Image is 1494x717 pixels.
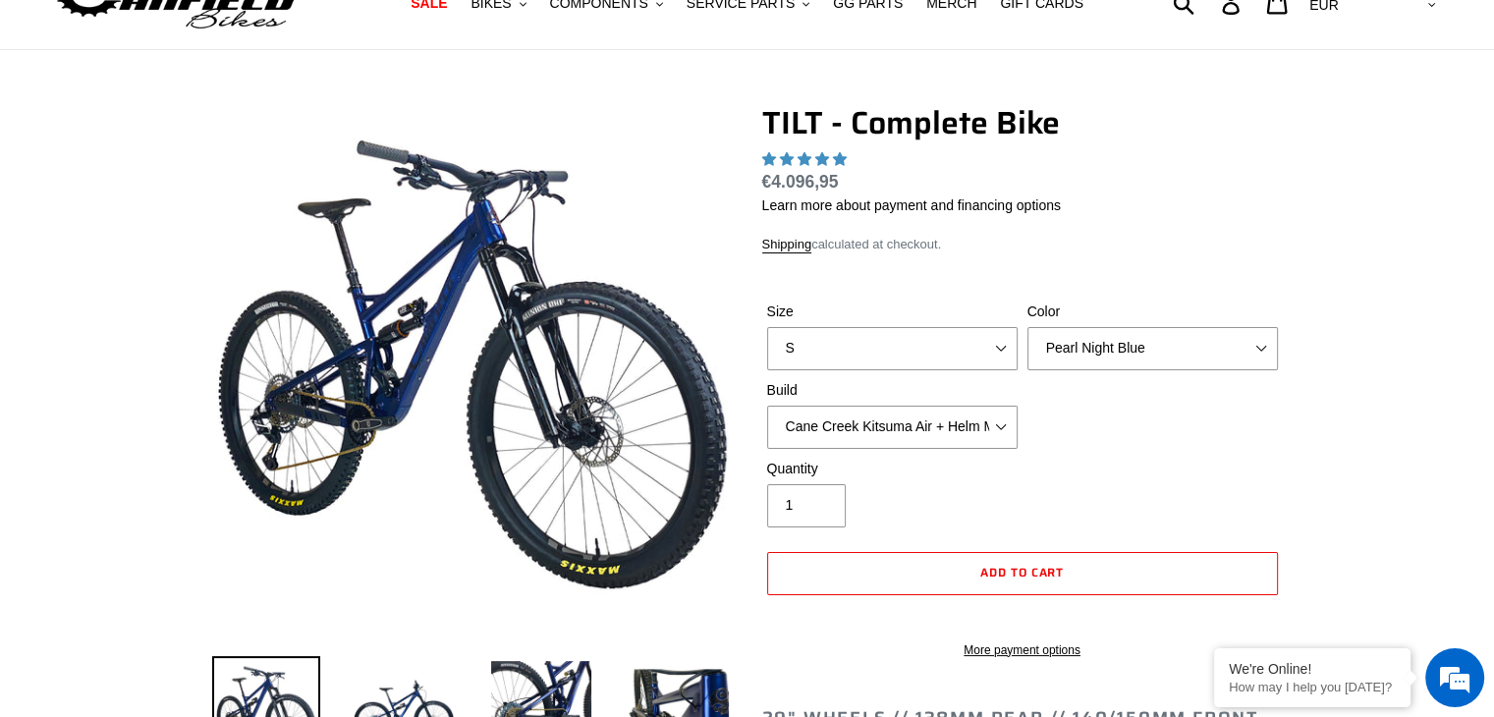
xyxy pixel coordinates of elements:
div: calculated at checkout. [762,235,1283,254]
p: How may I help you today? [1229,680,1396,694]
a: Shipping [762,237,812,253]
button: Add to cart [767,552,1278,595]
a: More payment options [767,641,1278,659]
a: Learn more about payment and financing options [762,197,1061,213]
div: We're Online! [1229,661,1396,677]
label: Color [1027,302,1278,322]
h1: TILT - Complete Bike [762,104,1283,141]
label: Quantity [767,459,1018,479]
label: Size [767,302,1018,322]
span: 5.00 stars [762,151,851,167]
span: Add to cart [980,563,1065,581]
label: Build [767,380,1018,401]
span: €4.096,95 [762,172,839,192]
img: TILT - Complete Bike [216,108,729,621]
